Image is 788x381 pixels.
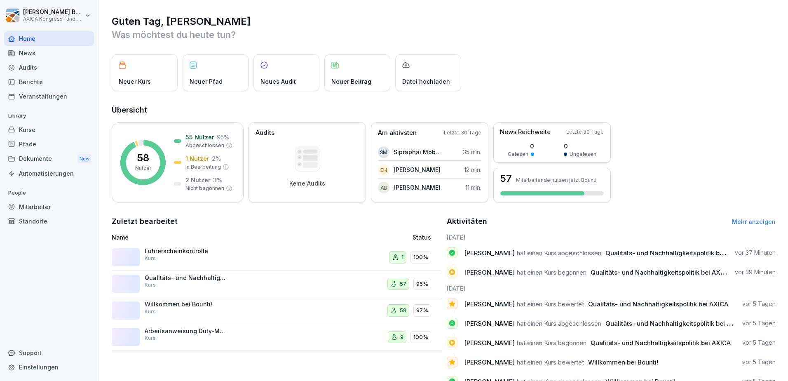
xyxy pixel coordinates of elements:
[213,176,222,184] p: 3 %
[119,77,151,86] p: Neuer Kurs
[4,46,94,60] div: News
[212,154,221,163] p: 2 %
[145,334,156,342] p: Kurs
[190,77,223,86] p: Neuer Pfad
[185,142,224,149] p: Abgeschlossen
[394,148,441,156] p: Sipraphai Möbes
[4,89,94,103] a: Veranstaltungen
[4,360,94,374] a: Einstellungen
[185,154,209,163] p: 1 Nutzer
[500,174,512,183] h3: 57
[444,129,481,136] p: Letzte 30 Tage
[447,233,776,242] h6: [DATE]
[112,216,441,227] h2: Zuletzt bearbeitet
[517,300,584,308] span: hat einen Kurs bewertet
[4,151,94,167] a: DokumenteNew
[77,154,91,164] div: New
[4,214,94,228] a: Standorte
[464,339,515,347] span: [PERSON_NAME]
[137,153,149,163] p: 58
[112,324,441,351] a: Arbeitsanweisung Duty-ManagerKurs9100%
[378,146,389,158] div: SM
[394,183,441,192] p: [PERSON_NAME]
[517,339,586,347] span: hat einen Kurs begonnen
[463,148,481,156] p: 35 min.
[735,268,776,276] p: vor 39 Minuten
[605,249,746,257] span: Qualitäts- und Nachhaltigkeitspolitik bei AXICA
[4,166,94,181] a: Automatisierungen
[591,268,731,276] span: Qualitäts- und Nachhaltigkeitspolitik bei AXICA
[4,137,94,151] a: Pfade
[4,60,94,75] a: Audits
[464,358,515,366] span: [PERSON_NAME]
[23,16,83,22] p: AXICA Kongress- und Tagungszentrum Pariser Platz 3 GmbH
[145,255,156,262] p: Kurs
[464,300,515,308] span: [PERSON_NAME]
[4,122,94,137] a: Kurse
[378,164,389,176] div: EH
[185,163,221,171] p: In Bearbeitung
[112,104,776,116] h2: Übersicht
[416,306,428,315] p: 97%
[732,218,776,225] a: Mehr anzeigen
[588,358,658,366] span: Willkommen bei Bounti!
[416,280,428,288] p: 95%
[256,128,274,138] p: Audits
[289,180,325,187] p: Keine Audits
[447,284,776,293] h6: [DATE]
[112,233,318,242] p: Name
[742,319,776,327] p: vor 5 Tagen
[517,268,586,276] span: hat einen Kurs begonnen
[465,183,481,192] p: 11 min.
[570,151,596,158] p: Ungelesen
[402,77,450,86] p: Datei hochladen
[517,249,601,257] span: hat einen Kurs abgeschlossen
[588,300,728,308] span: Qualitäts- und Nachhaltigkeitspolitik bei AXICA
[4,75,94,89] div: Berichte
[331,77,371,86] p: Neuer Beitrag
[735,249,776,257] p: vor 37 Minuten
[217,133,229,141] p: 95 %
[378,182,389,193] div: AB
[185,176,211,184] p: 2 Nutzer
[145,327,227,335] p: Arbeitsanweisung Duty-Manager
[401,253,403,261] p: 1
[185,133,214,141] p: 55 Nutzer
[112,244,441,271] a: FührerscheinkontrolleKurs1100%
[394,165,441,174] p: [PERSON_NAME]
[464,165,481,174] p: 12 min.
[517,320,601,327] span: hat einen Kurs abgeschlossen
[400,333,403,341] p: 9
[605,320,746,327] span: Qualitäts- und Nachhaltigkeitspolitik bei AXICA
[508,151,528,158] p: Gelesen
[145,281,156,289] p: Kurs
[135,165,151,172] p: Nutzer
[4,346,94,360] div: Support
[464,268,515,276] span: [PERSON_NAME]
[564,142,596,151] p: 0
[4,186,94,200] p: People
[516,177,596,183] p: Mitarbeitende nutzen jetzt Bounti
[4,31,94,46] a: Home
[185,185,224,192] p: Nicht begonnen
[23,9,83,16] p: [PERSON_NAME] Buttgereit
[378,128,417,138] p: Am aktivsten
[145,274,227,282] p: Qualitäts- und Nachhaltigkeitspolitik bei AXICA
[517,358,584,366] span: hat einen Kurs bewertet
[112,271,441,298] a: Qualitäts- und Nachhaltigkeitspolitik bei AXICAKurs5795%
[112,297,441,324] a: Willkommen bei Bounti!Kurs5897%
[464,249,515,257] span: [PERSON_NAME]
[4,151,94,167] div: Dokumente
[4,200,94,214] div: Mitarbeiter
[413,233,431,242] p: Status
[112,15,776,28] h1: Guten Tag, [PERSON_NAME]
[400,280,406,288] p: 57
[145,247,227,255] p: Führerscheinkontrolle
[500,127,551,137] p: News Reichweite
